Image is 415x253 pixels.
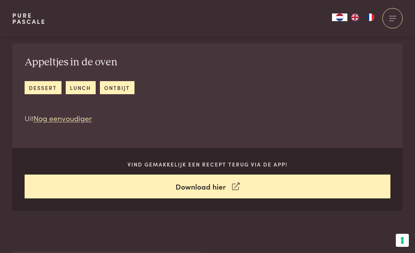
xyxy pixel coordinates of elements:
[332,13,347,21] a: NL
[25,81,61,94] a: dessert
[25,56,134,69] h2: Appeltjes in de oven
[66,81,96,94] a: lunch
[100,81,134,94] a: ontbijt
[332,13,378,21] aside: Language selected: Nederlands
[25,175,391,199] a: Download hier
[363,13,378,21] a: FR
[12,12,46,25] a: PurePascale
[33,113,92,123] a: Nog eenvoudiger
[347,13,363,21] a: EN
[396,234,409,247] button: Uw voorkeuren voor toestemming voor trackingtechnologieën
[347,13,378,21] ul: Language list
[332,13,347,21] div: Language
[25,160,391,168] p: Vind gemakkelijk een recept terug via de app!
[25,113,134,124] p: Uit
